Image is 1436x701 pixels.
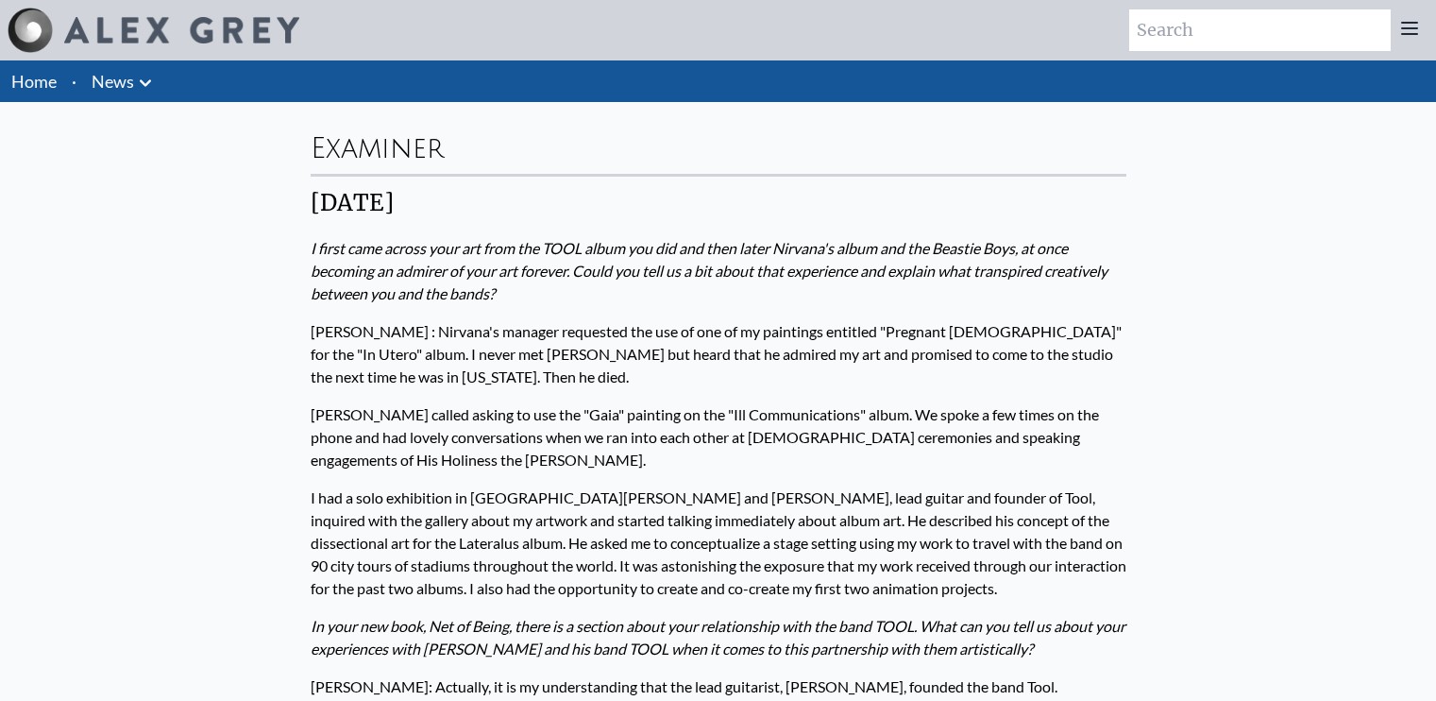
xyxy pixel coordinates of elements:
em: I first came across your art from the TOOL album you did and then later Nirvana's album and the B... [311,239,1107,302]
em: In your new book, Net of Being, there is a section about your relationship with the band TOOL. Wh... [311,617,1125,658]
p: [PERSON_NAME] called asking to use the "Gaia" painting on the "Ill Communications" album. We spok... [311,396,1126,479]
div: Examiner [311,117,1126,174]
div: [DATE] [311,188,1126,218]
p: I had a solo exhibition in [GEOGRAPHIC_DATA][PERSON_NAME] and [PERSON_NAME], lead guitar and foun... [311,479,1126,607]
a: News [92,68,134,94]
a: Home [11,71,57,92]
p: [PERSON_NAME] : Nirvana's manager requested the use of one of my paintings entitled "Pregnant [DE... [311,313,1126,396]
input: Search [1129,9,1391,51]
li: · [64,60,84,102]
